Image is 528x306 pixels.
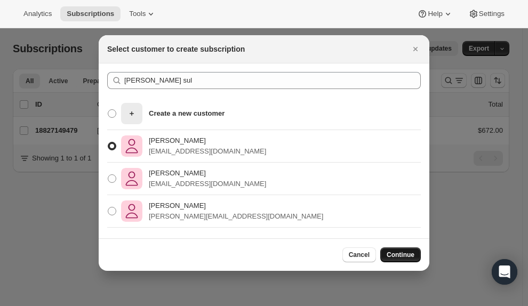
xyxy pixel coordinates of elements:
p: [PERSON_NAME][EMAIL_ADDRESS][DOMAIN_NAME] [149,211,323,222]
button: Close [408,42,423,57]
span: Tools [129,10,146,18]
div: Open Intercom Messenger [492,259,517,285]
span: Settings [479,10,505,18]
p: [PERSON_NAME] [149,135,266,146]
button: Subscriptions [60,6,121,21]
h2: Select customer to create subscription [107,44,245,54]
p: [EMAIL_ADDRESS][DOMAIN_NAME] [149,146,266,157]
p: [PERSON_NAME] [149,168,266,179]
button: Settings [462,6,511,21]
span: Help [428,10,442,18]
button: Tools [123,6,163,21]
p: [PERSON_NAME] [149,200,323,211]
span: Cancel [349,251,370,259]
button: Cancel [342,247,376,262]
span: Subscriptions [67,10,114,18]
span: Continue [387,251,414,259]
p: Create a new customer [149,108,225,119]
input: Search [124,72,421,89]
button: Continue [380,247,421,262]
span: Analytics [23,10,52,18]
button: Analytics [17,6,58,21]
p: [EMAIL_ADDRESS][DOMAIN_NAME] [149,179,266,189]
button: Help [411,6,459,21]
